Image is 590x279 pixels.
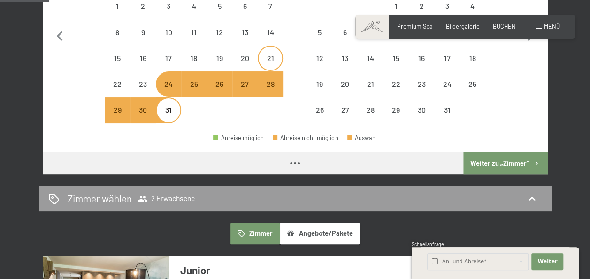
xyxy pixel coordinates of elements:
div: 15 [384,54,408,78]
div: Anreise nicht möglich [332,19,358,45]
div: Auswahl [347,135,377,141]
div: Anreise nicht möglich [181,71,207,97]
button: Weiter [531,253,563,270]
div: 27 [333,106,357,130]
div: Tue Jan 20 2026 [332,71,358,97]
div: Sat Dec 27 2025 [232,71,258,97]
div: Sat Dec 20 2025 [232,46,258,71]
div: 2 [131,2,155,26]
div: Sun Dec 14 2025 [258,19,283,45]
div: Sun Jan 18 2026 [460,46,485,71]
div: 24 [435,80,459,104]
div: 29 [384,106,408,130]
div: 26 [308,106,331,130]
div: Anreise nicht möglich [207,19,232,45]
div: Anreise nicht möglich [460,19,485,45]
div: Anreise nicht möglich [409,46,434,71]
div: 14 [359,54,382,78]
div: 7 [259,2,282,26]
div: 3 [435,2,459,26]
div: 2 [410,2,433,26]
a: BUCHEN [493,23,516,30]
div: Anreise nicht möglich [383,97,409,123]
span: Schnellanfrage [412,241,444,247]
div: 1 [106,2,129,26]
div: Mon Jan 12 2026 [307,46,332,71]
div: Wed Dec 24 2025 [156,71,181,97]
div: 4 [460,2,484,26]
div: 28 [259,80,282,104]
div: Anreise nicht möglich [409,19,434,45]
div: 18 [182,54,206,78]
div: Anreise nicht möglich [409,71,434,97]
div: 18 [460,54,484,78]
div: Anreise nicht möglich [258,46,283,71]
div: Anreise nicht möglich [434,46,460,71]
div: Fri Dec 19 2025 [207,46,232,71]
div: Thu Jan 29 2026 [383,97,409,123]
div: Anreise nicht möglich [232,46,258,71]
div: 24 [157,80,180,104]
div: Anreise nicht möglich [105,97,130,123]
div: Anreise nicht möglich [130,71,156,97]
div: 6 [233,2,257,26]
div: Sun Dec 21 2025 [258,46,283,71]
div: 17 [435,54,459,78]
h3: Junior [180,263,434,278]
div: 20 [333,80,357,104]
div: Mon Dec 29 2025 [105,97,130,123]
div: Mon Dec 15 2025 [105,46,130,71]
div: Wed Dec 31 2025 [156,97,181,123]
div: Fri Dec 26 2025 [207,71,232,97]
div: Wed Dec 17 2025 [156,46,181,71]
div: Anreise nicht möglich [332,97,358,123]
div: Anreise nicht möglich [358,19,383,45]
div: Sat Jan 10 2026 [434,19,460,45]
div: 23 [131,80,155,104]
span: Premium Spa [397,23,433,30]
div: Thu Dec 11 2025 [181,19,207,45]
div: 13 [333,54,357,78]
div: Thu Jan 08 2026 [383,19,409,45]
div: 17 [157,54,180,78]
div: 30 [410,106,433,130]
div: Tue Dec 09 2025 [130,19,156,45]
div: 21 [259,54,282,78]
div: 12 [308,54,331,78]
div: 19 [308,80,331,104]
span: Bildergalerie [446,23,480,30]
div: Anreise nicht möglich [332,46,358,71]
div: 4 [182,2,206,26]
div: Anreise nicht möglich [207,71,232,97]
button: Weiter zu „Zimmer“ [463,152,547,174]
div: Anreise nicht möglich [409,97,434,123]
div: Anreise nicht möglich [358,71,383,97]
div: 5 [308,29,331,52]
div: Tue Dec 16 2025 [130,46,156,71]
div: Wed Jan 28 2026 [358,97,383,123]
div: Anreise nicht möglich [156,97,181,123]
div: Anreise nicht möglich [332,71,358,97]
div: 22 [106,80,129,104]
div: 8 [106,29,129,52]
div: Anreise nicht möglich [105,46,130,71]
div: 22 [384,80,408,104]
div: 12 [207,29,231,52]
div: Anreise nicht möglich [181,19,207,45]
div: Thu Jan 22 2026 [383,71,409,97]
div: Anreise nicht möglich [258,71,283,97]
div: 16 [131,54,155,78]
div: Anreise nicht möglich [434,97,460,123]
h2: Zimmer wählen [68,192,132,205]
button: Zimmer [230,223,279,244]
div: 31 [435,106,459,130]
div: Mon Dec 22 2025 [105,71,130,97]
div: Anreise nicht möglich [181,46,207,71]
div: Sat Jan 31 2026 [434,97,460,123]
div: Anreise nicht möglich [460,71,485,97]
div: Anreise nicht möglich [130,46,156,71]
div: 1 [384,2,408,26]
div: Anreise nicht möglich [434,19,460,45]
div: 11 [460,29,484,52]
